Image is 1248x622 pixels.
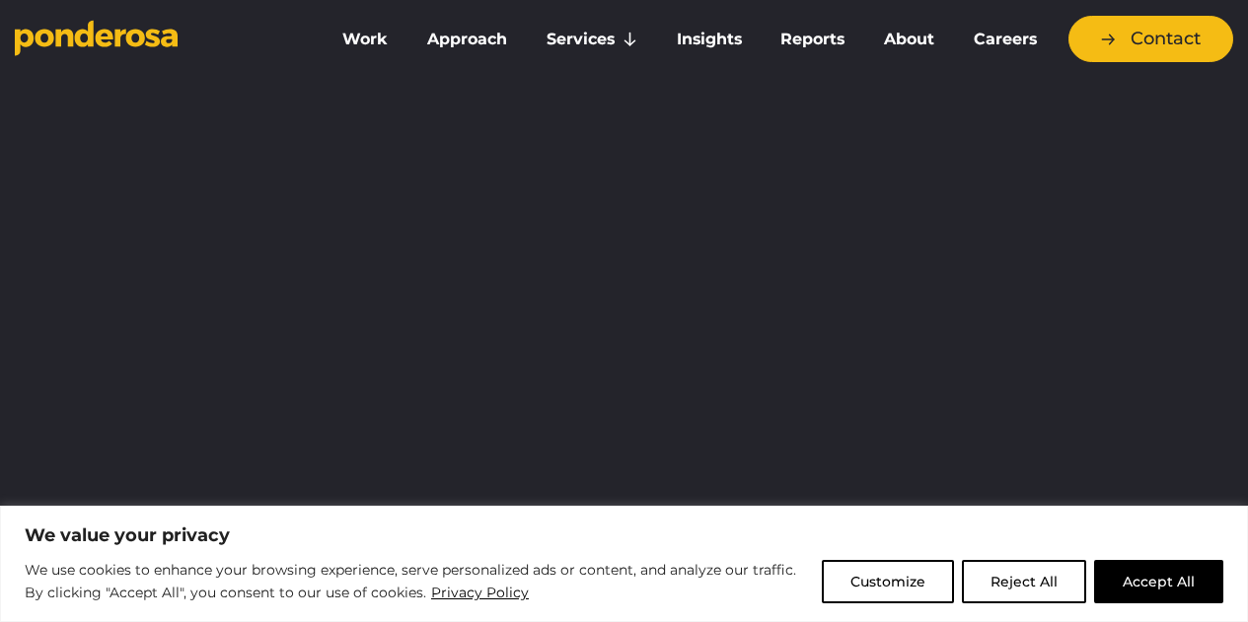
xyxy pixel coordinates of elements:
a: Work [327,19,404,60]
a: About [868,19,950,60]
button: Reject All [962,560,1086,603]
button: Customize [822,560,954,603]
a: Reports [766,19,861,60]
a: Contact [1068,16,1233,62]
button: Accept All [1094,560,1223,603]
a: Insights [661,19,758,60]
p: We use cookies to enhance your browsing experience, serve personalized ads or content, and analyz... [25,559,807,605]
a: Services [531,19,653,60]
a: Approach [411,19,523,60]
a: Privacy Policy [430,581,530,604]
a: Careers [958,19,1053,60]
p: We value your privacy [25,523,1223,547]
a: Go to homepage [15,20,297,59]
